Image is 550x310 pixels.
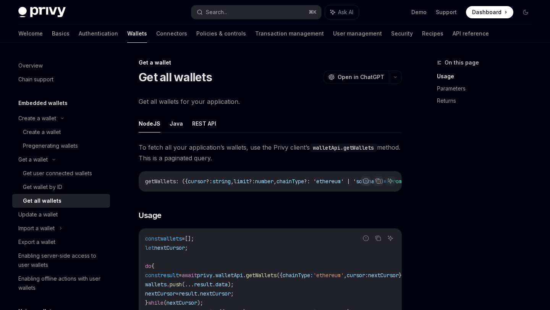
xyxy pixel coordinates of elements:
span: Ask AI [338,8,353,16]
span: ( [163,299,167,306]
span: do [145,263,151,270]
a: Authentication [79,24,118,43]
a: Export a wallet [12,235,110,249]
a: Wallets [127,24,147,43]
span: ethereum [316,178,341,185]
div: Create a wallet [23,128,61,137]
a: Get all wallets [12,194,110,208]
span: Usage [139,210,162,221]
span: , [273,178,277,185]
h5: Embedded wallets [18,98,68,108]
span: walletApi [215,272,243,279]
span: nextCursor [200,290,231,297]
div: Get wallet by ID [23,182,62,192]
span: number [255,178,273,185]
span: ?: [206,178,212,185]
button: Report incorrect code [361,233,371,243]
div: Get a wallet [139,59,402,66]
div: Enabling offline actions with user wallets [18,274,105,292]
span: = [182,235,185,242]
span: await [182,272,197,279]
span: . [212,281,215,288]
span: On this page [445,58,479,67]
a: Basics [52,24,70,43]
button: Ask AI [325,5,359,19]
span: getWallets [145,178,176,185]
div: Export a wallet [18,237,55,247]
span: push [170,281,182,288]
button: Search...⌘K [191,5,321,19]
span: solana [356,178,374,185]
a: Welcome [18,24,43,43]
span: ⌘ K [309,9,317,15]
span: Get all wallets for your application. [139,96,402,107]
img: dark logo [18,7,66,18]
span: Promise [390,178,411,185]
code: walletApi.getWallets [310,144,377,152]
a: Enabling offline actions with user wallets [12,272,110,295]
a: User management [333,24,382,43]
span: nextCursor [368,272,399,279]
span: }); [399,272,408,279]
a: Transaction management [255,24,324,43]
button: Ask AI [385,233,395,243]
span: , [344,272,347,279]
div: Pregenerating wallets [23,141,78,150]
span: wallets [160,235,182,242]
span: Open in ChatGPT [338,73,384,81]
span: ?: [249,178,255,185]
span: ... [185,281,194,288]
a: Chain support [12,73,110,86]
h1: Get all wallets [139,70,212,84]
span: 'ethereum' [313,272,344,279]
span: const [145,272,160,279]
div: Import a wallet [18,224,55,233]
span: , [231,178,234,185]
span: while [148,299,163,306]
div: Chain support [18,75,53,84]
button: Java [170,115,183,132]
span: string [212,178,231,185]
span: chainType: [283,272,313,279]
span: ?: ' [304,178,316,185]
span: nextCursor [167,299,197,306]
a: Parameters [437,82,538,95]
span: cursor: [347,272,368,279]
a: Dashboard [466,6,513,18]
span: cursor [188,178,206,185]
span: result [160,272,179,279]
span: ({ [277,272,283,279]
span: chainType [277,178,304,185]
a: Create a wallet [12,125,110,139]
div: Overview [18,61,43,70]
span: ( [182,281,185,288]
span: } [145,299,148,306]
a: Get wallet by ID [12,180,110,194]
span: result [194,281,212,288]
a: Get user connected wallets [12,166,110,180]
span: => [383,178,390,185]
span: . [212,272,215,279]
button: Ask AI [385,176,395,186]
a: Security [391,24,413,43]
a: Recipes [422,24,443,43]
a: Returns [437,95,538,107]
span: data [215,281,228,288]
a: Support [436,8,457,16]
div: Enabling server-side access to user wallets [18,251,105,270]
span: To fetch all your application’s wallets, use the Privy client’s method. This is a paginated query. [139,142,402,163]
a: Update a wallet [12,208,110,221]
span: let [145,244,154,251]
div: Update a wallet [18,210,58,219]
a: Demo [411,8,427,16]
span: = [179,272,182,279]
span: const [145,235,160,242]
button: Copy the contents from the code block [373,233,383,243]
button: Toggle dark mode [519,6,532,18]
button: NodeJS [139,115,160,132]
a: Overview [12,59,110,73]
span: Dashboard [472,8,501,16]
button: REST API [192,115,216,132]
div: Get a wallet [18,155,48,164]
span: ' | ' [341,178,356,185]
